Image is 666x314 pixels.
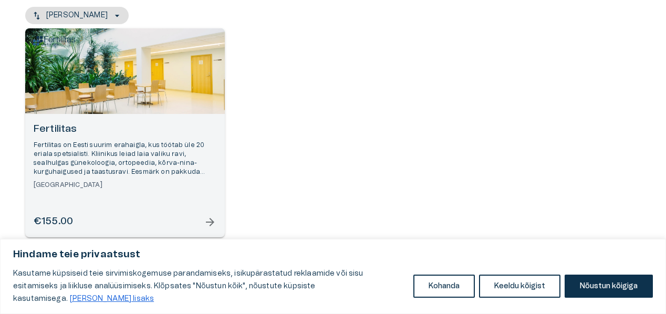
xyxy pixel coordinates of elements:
button: Nõustun kõigiga [565,275,653,298]
p: Fertilitas on Eesti suurim erahaigla, kus töötab üle 20 eriala spetsialisti. Kliinikus leiad laia... [34,141,216,177]
h6: Fertilitas [34,122,216,137]
button: Kohanda [413,275,475,298]
span: Help [54,8,69,17]
p: Kasutame küpsiseid teie sirvimiskogemuse parandamiseks, isikupärastatud reklaamide või sisu esita... [13,267,405,305]
button: Keeldu kõigist [479,275,560,298]
a: Open selected supplier available booking dates [25,28,225,237]
button: [PERSON_NAME] [25,7,129,24]
h6: [GEOGRAPHIC_DATA] [34,181,216,190]
span: arrow_forward [204,216,216,228]
h6: €155.00 [34,215,73,229]
p: Hindame teie privaatsust [13,248,653,261]
a: Loe lisaks [69,295,154,303]
p: [PERSON_NAME] [46,10,108,21]
img: Fertilitas logo [33,36,75,46]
